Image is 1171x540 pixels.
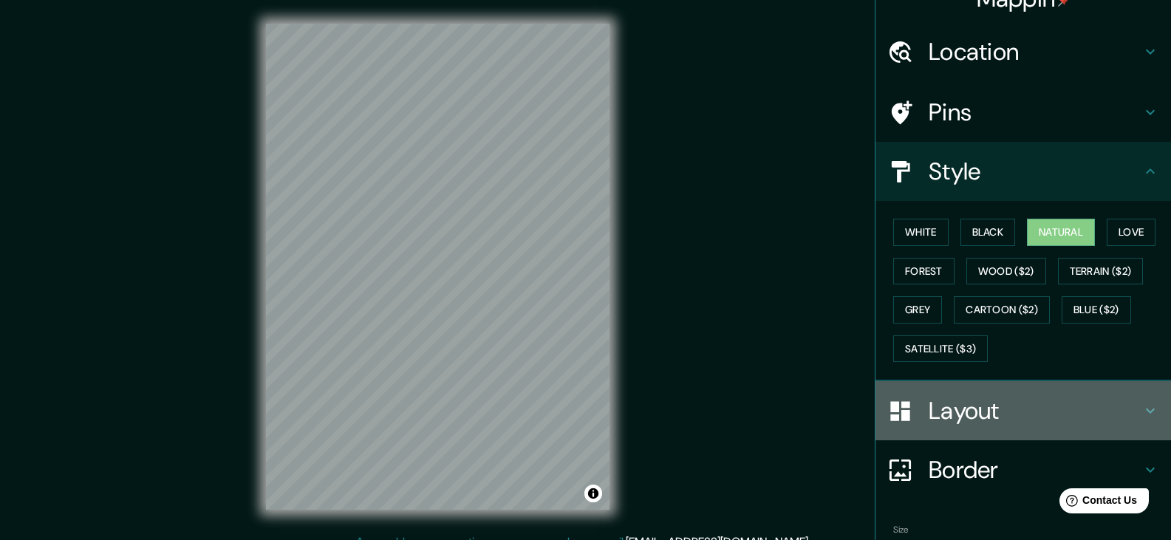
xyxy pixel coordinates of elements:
button: Cartoon ($2) [954,296,1050,324]
iframe: Help widget launcher [1039,482,1155,524]
button: Black [960,219,1016,246]
button: White [893,219,949,246]
button: Blue ($2) [1062,296,1131,324]
div: Layout [875,381,1171,440]
button: Natural [1027,219,1095,246]
button: Satellite ($3) [893,335,988,363]
div: Pins [875,83,1171,142]
div: Border [875,440,1171,499]
h4: Pins [929,98,1141,127]
button: Love [1107,219,1155,246]
label: Size [893,524,909,536]
button: Grey [893,296,942,324]
h4: Layout [929,396,1141,425]
div: Style [875,142,1171,201]
div: Location [875,22,1171,81]
button: Forest [893,258,955,285]
h4: Location [929,37,1141,66]
button: Wood ($2) [966,258,1046,285]
button: Terrain ($2) [1058,258,1144,285]
h4: Style [929,157,1141,186]
h4: Border [929,455,1141,485]
button: Toggle attribution [584,485,602,502]
canvas: Map [266,24,610,510]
